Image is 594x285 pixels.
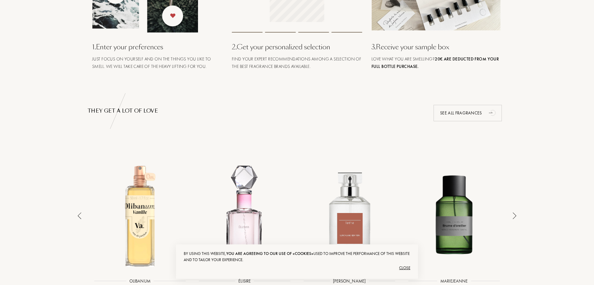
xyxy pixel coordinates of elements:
span: Love what you are smelling? [371,56,499,69]
a: See all fragrancesanimation [429,105,506,121]
div: Just focus on yourself and on the things you like to smell. We will take care of the heavy liftin... [92,55,223,70]
div: See all fragrances [434,105,502,121]
div: MarieJeanne [437,278,471,284]
img: arrow_thin_left.png [78,212,81,219]
div: Find your expert recommendations among a selection of the best fragrance brands available. [232,55,362,70]
div: Close [184,263,410,273]
div: Olibanum [126,278,154,284]
div: By using this website, used to improve the performance of this website and to tailor your experie... [184,251,410,263]
span: you are agreeing to our use of «cookies» [226,251,313,256]
div: animation [487,106,499,119]
div: 1 . Enter your preferences [92,42,223,52]
img: arrow_thin.png [513,212,516,219]
div: [PERSON_NAME] [330,278,369,284]
div: Élisire [235,278,254,284]
div: 3 . Receive your sample box [371,42,502,52]
span: 20€ are deducted from your full bottle purchase. [371,56,499,69]
div: 2 . Get your personalized selection [232,42,362,52]
div: THEY GET A LOT OF LOVE [88,107,506,115]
